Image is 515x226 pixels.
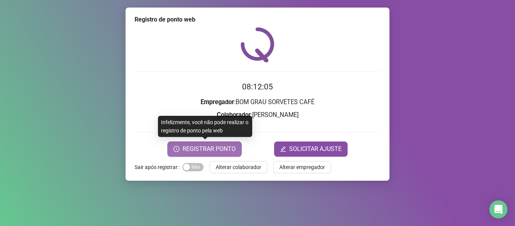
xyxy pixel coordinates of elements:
[182,145,236,154] span: REGISTRAR PONTO
[167,141,242,157] button: REGISTRAR PONTO
[216,163,261,171] span: Alterar colaborador
[242,82,273,91] time: 08:12:05
[135,110,380,120] h3: : [PERSON_NAME]
[217,111,251,118] strong: Colaborador
[173,146,179,152] span: clock-circle
[135,161,182,173] label: Sair após registrar
[241,27,274,62] img: QRPoint
[273,161,331,173] button: Alterar empregador
[158,116,252,137] div: Infelizmente, você não pode realizar o registro de ponto pela web
[274,141,348,157] button: editSOLICITAR AJUSTE
[135,97,380,107] h3: : BOM GRAU SORVETES CAFÉ
[489,200,507,218] div: Open Intercom Messenger
[135,15,380,24] div: Registro de ponto web
[279,163,325,171] span: Alterar empregador
[280,146,286,152] span: edit
[210,161,267,173] button: Alterar colaborador
[201,98,234,106] strong: Empregador
[289,145,342,154] span: SOLICITAR AJUSTE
